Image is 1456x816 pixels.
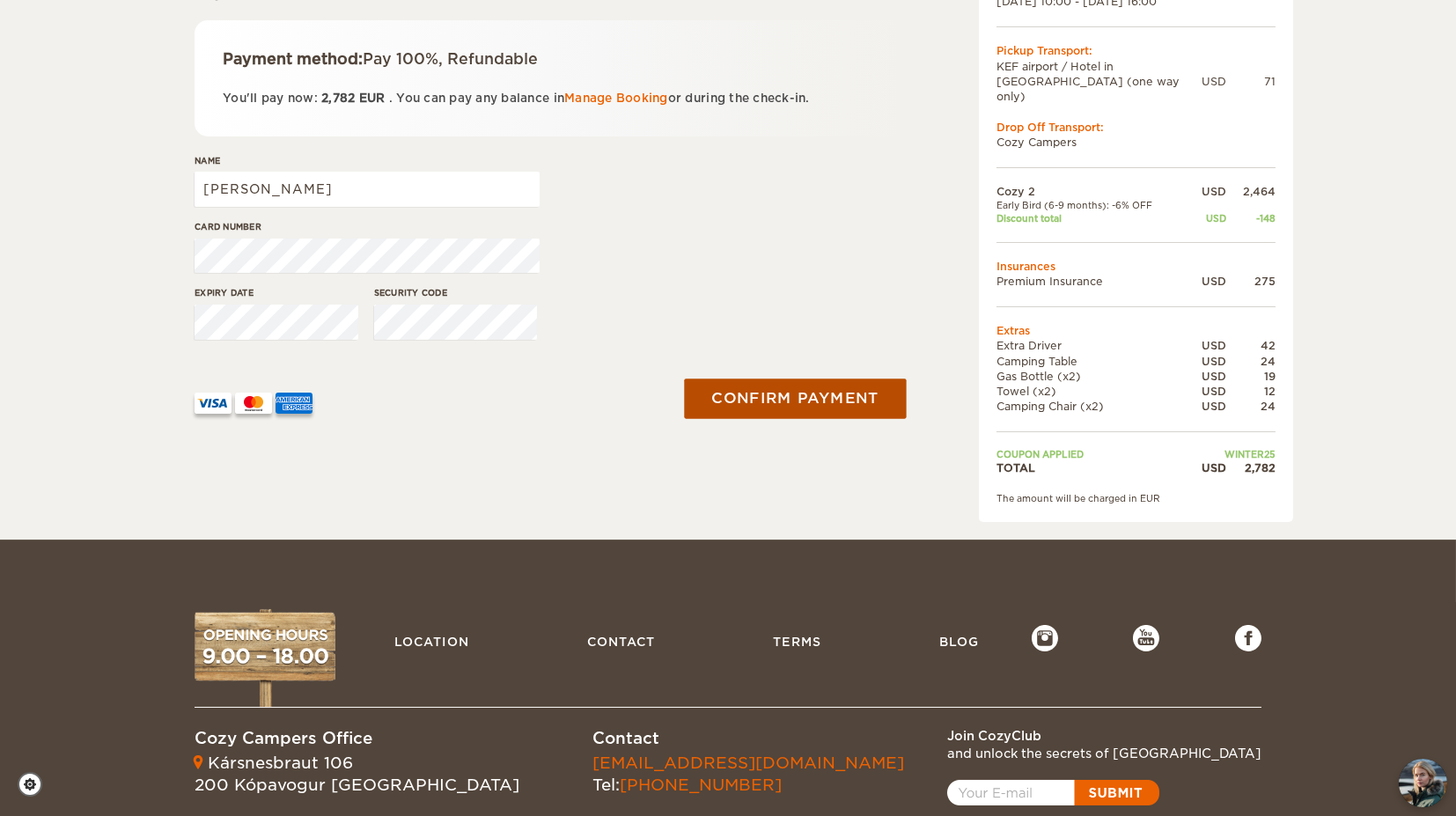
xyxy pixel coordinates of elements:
[996,212,1186,224] td: Discount total
[195,154,540,167] label: Name
[996,184,1186,199] td: Cozy 2
[1186,399,1226,414] div: USD
[363,50,538,68] span: Pay 100%, Refundable
[1226,274,1276,289] div: 275
[1186,184,1226,199] div: USD
[620,776,782,794] a: [PHONE_NUMBER]
[564,92,668,105] a: Manage Booking
[1226,184,1276,199] div: 2,464
[947,780,1159,805] a: Open popup
[996,338,1186,353] td: Extra Driver
[276,393,313,414] img: AMEX
[195,286,358,299] label: Expiry date
[1186,274,1226,289] div: USD
[1186,212,1226,224] div: USD
[996,354,1186,369] td: Camping Table
[592,727,904,750] div: Contact
[386,625,478,658] a: Location
[1202,74,1226,89] div: USD
[1226,369,1276,384] div: 19
[947,745,1261,762] div: and unlock the secrets of [GEOGRAPHIC_DATA]
[1399,759,1447,807] img: Freyja at Cozy Campers
[195,220,540,233] label: Card number
[223,48,875,70] div: Payment method:
[996,120,1276,135] div: Drop Off Transport:
[996,448,1186,460] td: Coupon applied
[996,259,1276,274] td: Insurances
[1226,399,1276,414] div: 24
[1186,460,1226,475] div: USD
[947,727,1261,745] div: Join CozyClub
[996,274,1186,289] td: Premium Insurance
[195,393,232,414] img: VISA
[1226,384,1276,399] div: 12
[1186,448,1276,460] td: WINTER25
[1226,338,1276,353] div: 42
[578,625,664,658] a: Contact
[592,752,904,797] div: Tel:
[930,625,988,658] a: Blog
[223,88,875,108] p: You'll pay now: . You can pay any balance in or during the check-in.
[1226,212,1276,224] div: -148
[996,384,1186,399] td: Towel (x2)
[195,752,519,797] div: Kársnesbraut 106 200 Kópavogur [GEOGRAPHIC_DATA]
[374,286,538,299] label: Security code
[1399,759,1447,807] button: chat-button
[592,754,904,772] a: [EMAIL_ADDRESS][DOMAIN_NAME]
[18,772,54,797] a: Cookie settings
[1226,460,1276,475] div: 2,782
[996,43,1276,58] div: Pickup Transport:
[684,379,906,418] button: Confirm payment
[1226,354,1276,369] div: 24
[996,369,1186,384] td: Gas Bottle (x2)
[996,399,1186,414] td: Camping Chair (x2)
[996,199,1186,211] td: Early Bird (6-9 months): -6% OFF
[1226,74,1276,89] div: 71
[996,460,1186,475] td: TOTAL
[235,393,272,414] img: mastercard
[764,625,830,658] a: Terms
[996,323,1276,338] td: Extras
[996,492,1276,504] div: The amount will be charged in EUR
[996,59,1202,104] td: KEF airport / Hotel in [GEOGRAPHIC_DATA] (one way only)
[359,92,386,105] span: EUR
[195,727,519,750] div: Cozy Campers Office
[1186,354,1226,369] div: USD
[1186,338,1226,353] div: USD
[321,92,355,105] span: 2,782
[996,135,1276,150] td: Cozy Campers
[1186,369,1226,384] div: USD
[1186,384,1226,399] div: USD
